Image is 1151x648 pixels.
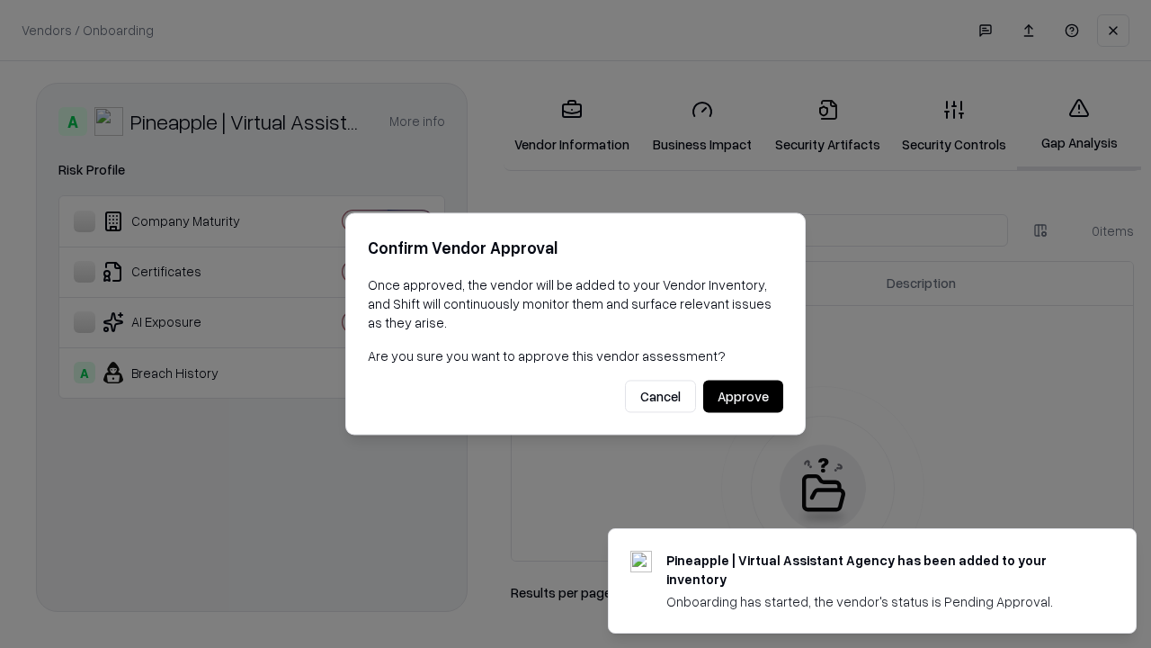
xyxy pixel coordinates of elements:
[368,346,783,365] p: Are you sure you want to approve this vendor assessment?
[368,275,783,332] p: Once approved, the vendor will be added to your Vendor Inventory, and Shift will continuously mon...
[666,592,1093,611] div: Onboarding has started, the vendor's status is Pending Approval.
[666,551,1093,589] div: Pineapple | Virtual Assistant Agency has been added to your inventory
[703,381,783,413] button: Approve
[368,235,783,261] h2: Confirm Vendor Approval
[625,381,696,413] button: Cancel
[630,551,652,572] img: trypineapple.com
